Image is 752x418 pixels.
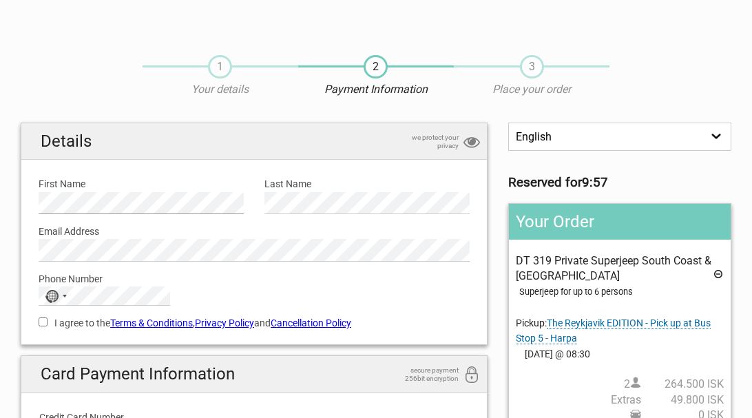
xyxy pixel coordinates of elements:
h2: Details [21,123,487,160]
span: 2 person(s) [624,377,724,392]
label: I agree to the , and [39,315,470,331]
i: 256bit encryption [463,366,480,385]
label: Phone Number [39,271,470,286]
a: Terms & Conditions [110,317,193,328]
span: we protect your privacy [390,134,459,150]
span: 1 [208,55,232,79]
div: Superjeep for up to 6 persons [519,284,724,300]
label: Last Name [264,176,470,191]
span: 3 [520,55,544,79]
p: Place your order [454,82,609,97]
span: Extras [611,393,724,408]
a: Privacy Policy [195,317,254,328]
button: Selected country [39,287,74,305]
h2: Your Order [509,204,731,240]
span: 264.500 ISK [641,377,724,392]
p: Payment Information [298,82,454,97]
h3: Reserved for [508,175,731,190]
strong: 9:57 [582,175,608,190]
span: Pickup: [516,317,711,344]
span: DT 319 Private Superjeep South Coast & [GEOGRAPHIC_DATA] [516,254,711,282]
p: We're away right now. Please check back later! [19,24,156,35]
label: Email Address [39,224,470,239]
a: Cancellation Policy [271,317,351,328]
i: privacy protection [463,134,480,152]
span: 49.800 ISK [641,393,724,408]
h2: Card Payment Information [21,356,487,393]
span: Change pickup place [516,317,711,344]
button: Open LiveChat chat widget [158,21,175,38]
span: [DATE] @ 08:30 [516,346,724,362]
label: First Name [39,176,244,191]
span: secure payment 256bit encryption [390,366,459,383]
span: 2 [364,55,388,79]
p: Your details [143,82,298,97]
